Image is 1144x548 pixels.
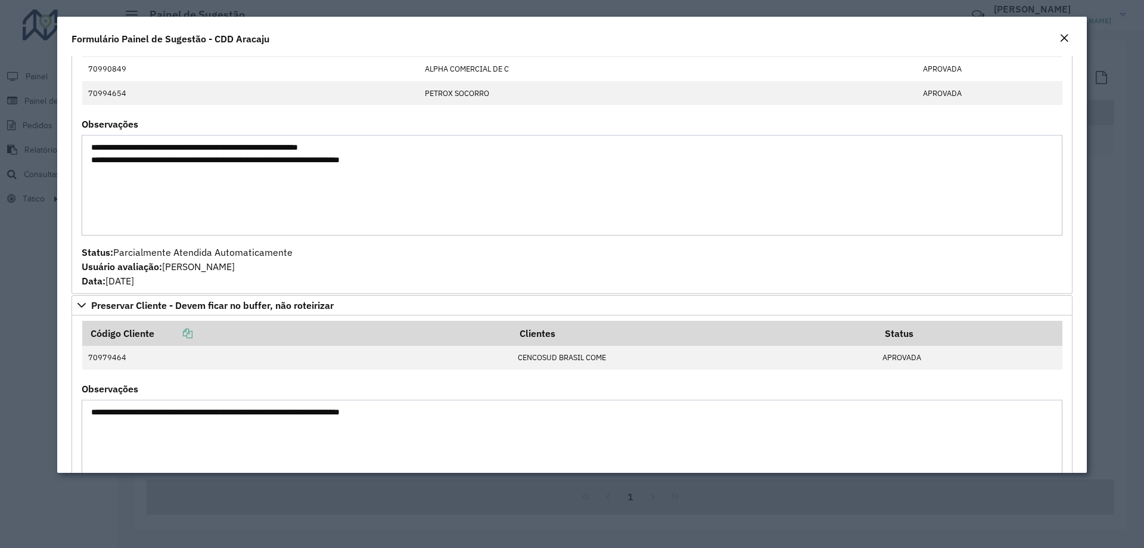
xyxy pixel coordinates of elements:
[82,246,113,258] strong: Status:
[419,57,916,81] td: ALPHA COMERCIAL DE C
[419,81,916,105] td: PETROX SOCORRO
[154,327,192,339] a: Copiar
[82,346,512,370] td: 70979464
[71,295,1072,315] a: Preservar Cliente - Devem ficar no buffer, não roteirizar
[82,382,138,396] label: Observações
[1056,31,1072,47] button: Close
[1059,33,1069,43] em: Fechar
[82,261,162,273] strong: Usuário avaliação:
[91,301,334,310] span: Preservar Cliente - Devem ficar no buffer, não roteirizar
[82,57,419,81] td: 70990849
[82,117,138,131] label: Observações
[916,81,1062,105] td: APROVADA
[82,275,105,287] strong: Data:
[82,81,419,105] td: 70994654
[82,246,293,287] span: Parcialmente Atendida Automaticamente [PERSON_NAME] [DATE]
[511,346,876,370] td: CENCOSUD BRASIL COME
[71,32,269,46] h4: Formulário Painel de Sugestão - CDD Aracaju
[82,321,512,346] th: Código Cliente
[916,57,1062,81] td: APROVADA
[876,346,1062,370] td: APROVADA
[876,321,1062,346] th: Status
[511,321,876,346] th: Clientes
